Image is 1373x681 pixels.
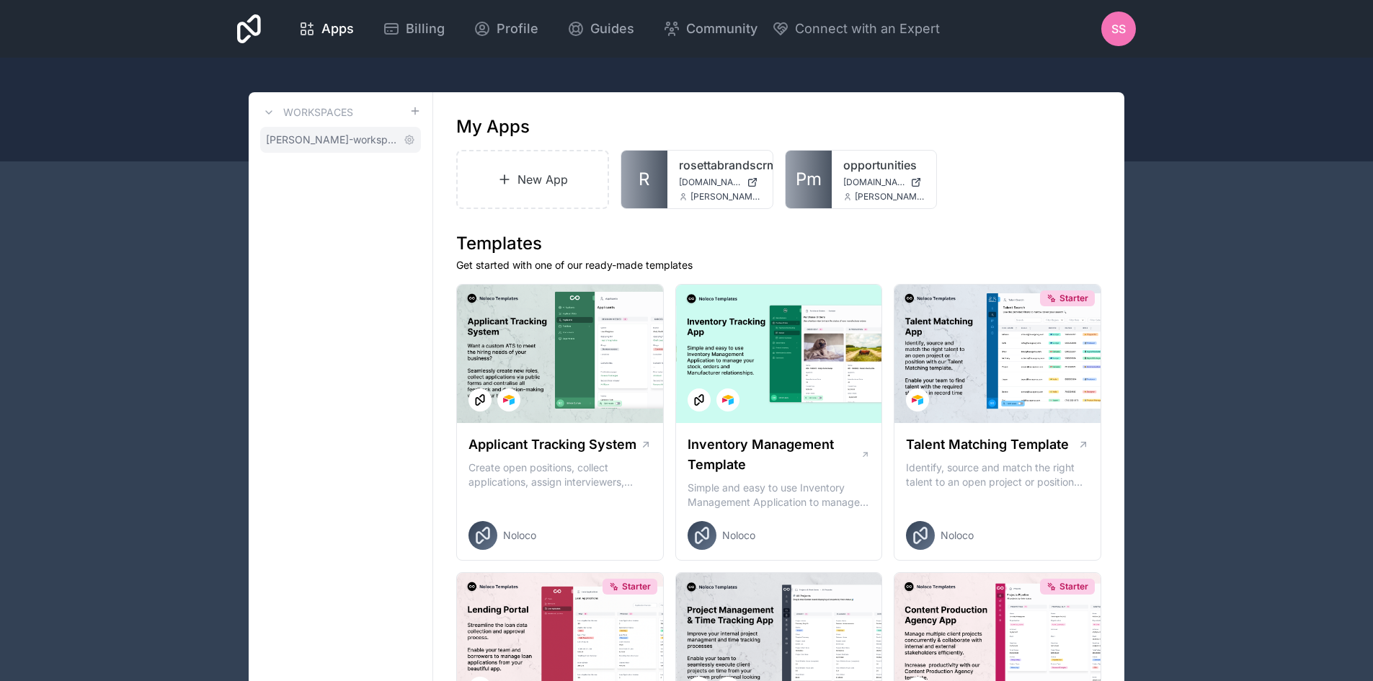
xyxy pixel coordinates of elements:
[688,481,871,509] p: Simple and easy to use Inventory Management Application to manage your stock, orders and Manufact...
[260,104,353,121] a: Workspaces
[456,258,1101,272] p: Get started with one of our ready-made templates
[796,168,822,191] span: Pm
[843,156,925,174] a: opportunities
[786,151,832,208] a: Pm
[622,581,651,592] span: Starter
[843,177,925,188] a: [DOMAIN_NAME]
[690,191,761,202] span: [PERSON_NAME][EMAIL_ADDRESS][DOMAIN_NAME]
[679,156,761,174] a: rosettabrandscrm
[688,435,861,475] h1: Inventory Management Template
[772,19,940,39] button: Connect with an Expert
[260,127,421,153] a: [PERSON_NAME]-workspace
[906,460,1089,489] p: Identify, source and match the right talent to an open project or position with our Talent Matchi...
[843,177,905,188] span: [DOMAIN_NAME]
[1059,293,1088,304] span: Starter
[503,528,536,543] span: Noloco
[652,13,769,45] a: Community
[556,13,646,45] a: Guides
[503,394,515,406] img: Airtable Logo
[321,19,354,39] span: Apps
[722,394,734,406] img: Airtable Logo
[456,115,530,138] h1: My Apps
[686,19,757,39] span: Community
[621,151,667,208] a: R
[639,168,649,191] span: R
[795,19,940,39] span: Connect with an Expert
[497,19,538,39] span: Profile
[456,232,1101,255] h1: Templates
[371,13,456,45] a: Billing
[468,460,652,489] p: Create open positions, collect applications, assign interviewers, centralise candidate feedback a...
[468,435,636,455] h1: Applicant Tracking System
[679,177,741,188] span: [DOMAIN_NAME]
[266,133,398,147] span: [PERSON_NAME]-workspace
[283,105,353,120] h3: Workspaces
[941,528,974,543] span: Noloco
[1059,581,1088,592] span: Starter
[456,150,609,209] a: New App
[722,528,755,543] span: Noloco
[912,394,923,406] img: Airtable Logo
[1111,20,1126,37] span: SS
[406,19,445,39] span: Billing
[855,191,925,202] span: [PERSON_NAME][EMAIL_ADDRESS][DOMAIN_NAME]
[287,13,365,45] a: Apps
[906,435,1069,455] h1: Talent Matching Template
[679,177,761,188] a: [DOMAIN_NAME]
[590,19,634,39] span: Guides
[462,13,550,45] a: Profile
